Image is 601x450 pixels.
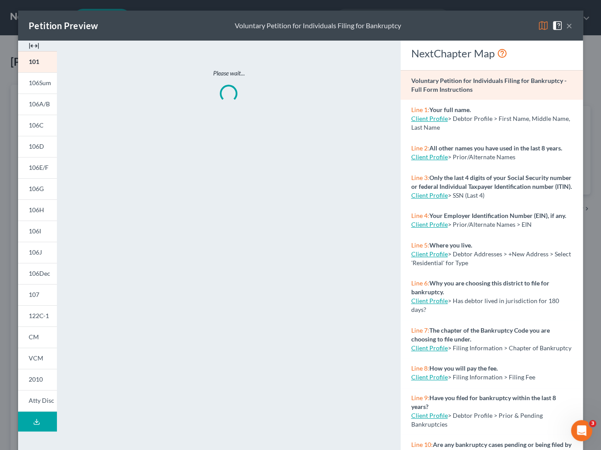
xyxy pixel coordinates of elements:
span: 2010 [29,375,43,383]
a: Client Profile [411,344,448,352]
a: 106Sum [18,72,57,94]
a: Client Profile [411,373,448,381]
a: 106C [18,115,57,136]
a: Atty Disc [18,390,57,412]
strong: Only the last 4 digits of your Social Security number or federal Individual Taxpayer Identificati... [411,174,572,190]
strong: Voluntary Petition for Individuals Filing for Bankruptcy - Full Form Instructions [411,77,567,93]
span: 106C [29,121,44,129]
span: > Debtor Profile > Prior & Pending Bankruptcies [411,412,543,428]
a: Client Profile [411,412,448,419]
span: > Filing Information > Filing Fee [448,373,535,381]
a: Client Profile [411,191,448,199]
span: 106H [29,206,44,214]
strong: Where you live. [429,241,472,249]
span: Line 3: [411,174,429,181]
span: VCM [29,354,43,362]
div: Petition Preview [29,19,98,32]
span: 107 [29,291,39,298]
span: > Prior/Alternate Names > EIN [448,221,532,228]
button: × [566,20,572,31]
span: 106D [29,142,44,150]
span: > Debtor Profile > First Name, Middle Name, Last Name [411,115,570,131]
span: 106G [29,185,44,192]
strong: Your Employer Identification Number (EIN), if any. [429,212,566,219]
a: Client Profile [411,221,448,228]
span: Line 10: [411,441,433,448]
strong: The chapter of the Bankruptcy Code you are choosing to file under. [411,326,550,343]
span: > Prior/Alternate Names [448,153,515,161]
a: 106Dec [18,263,57,284]
p: Please wait... [94,69,363,78]
a: Client Profile [411,115,448,122]
a: 106E/F [18,157,57,178]
strong: How you will pay the fee. [429,364,498,372]
span: Atty Disc [29,397,54,404]
span: Line 2: [411,144,429,152]
a: 106I [18,221,57,242]
strong: Have you filed for bankruptcy within the last 8 years? [411,394,556,410]
a: 101 [18,51,57,72]
span: > Has debtor lived in jurisdiction for 180 days? [411,297,559,313]
span: 3 [589,420,596,427]
span: CM [29,333,39,341]
span: 106J [29,248,42,256]
a: Client Profile [411,250,448,258]
span: Line 6: [411,279,429,287]
span: Line 8: [411,364,429,372]
div: NextChapter Map [411,46,572,60]
img: expand-e0f6d898513216a626fdd78e52531dac95497ffd26381d4c15ee2fc46db09dca.svg [29,41,39,51]
a: CM [18,326,57,348]
a: 122C-1 [18,305,57,326]
span: 106E/F [29,164,49,171]
span: 106A/B [29,100,50,108]
a: 106D [18,136,57,157]
strong: All other names you have used in the last 8 years. [429,144,562,152]
span: 101 [29,58,39,65]
div: Voluntary Petition for Individuals Filing for Bankruptcy [235,21,401,31]
span: > SSN (Last 4) [448,191,485,199]
span: 106Sum [29,79,51,86]
a: 106J [18,242,57,263]
strong: Your full name. [429,106,471,113]
span: 106I [29,227,41,235]
a: 106G [18,178,57,199]
span: Line 7: [411,326,429,334]
span: > Debtor Addresses > +New Address > Select 'Residential' for Type [411,250,571,266]
strong: Why you are choosing this district to file for bankruptcy. [411,279,549,296]
iframe: Intercom live chat [571,420,592,441]
span: > Filing Information > Chapter of Bankruptcy [448,344,571,352]
img: help-close-5ba153eb36485ed6c1ea00a893f15db1cb9b99d6cae46e1a8edb6c62d00a1a76.svg [552,20,563,31]
span: Line 5: [411,241,429,249]
a: Client Profile [411,153,448,161]
span: Line 1: [411,106,429,113]
a: Client Profile [411,297,448,304]
span: 106Dec [29,270,50,277]
span: Line 4: [411,212,429,219]
img: map-eea8200ae884c6f1103ae1953ef3d486a96c86aabb227e865a55264e3737af1f.svg [538,20,548,31]
a: 106A/B [18,94,57,115]
a: 106H [18,199,57,221]
a: VCM [18,348,57,369]
a: 107 [18,284,57,305]
span: 122C-1 [29,312,49,319]
a: 2010 [18,369,57,390]
span: Line 9: [411,394,429,401]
